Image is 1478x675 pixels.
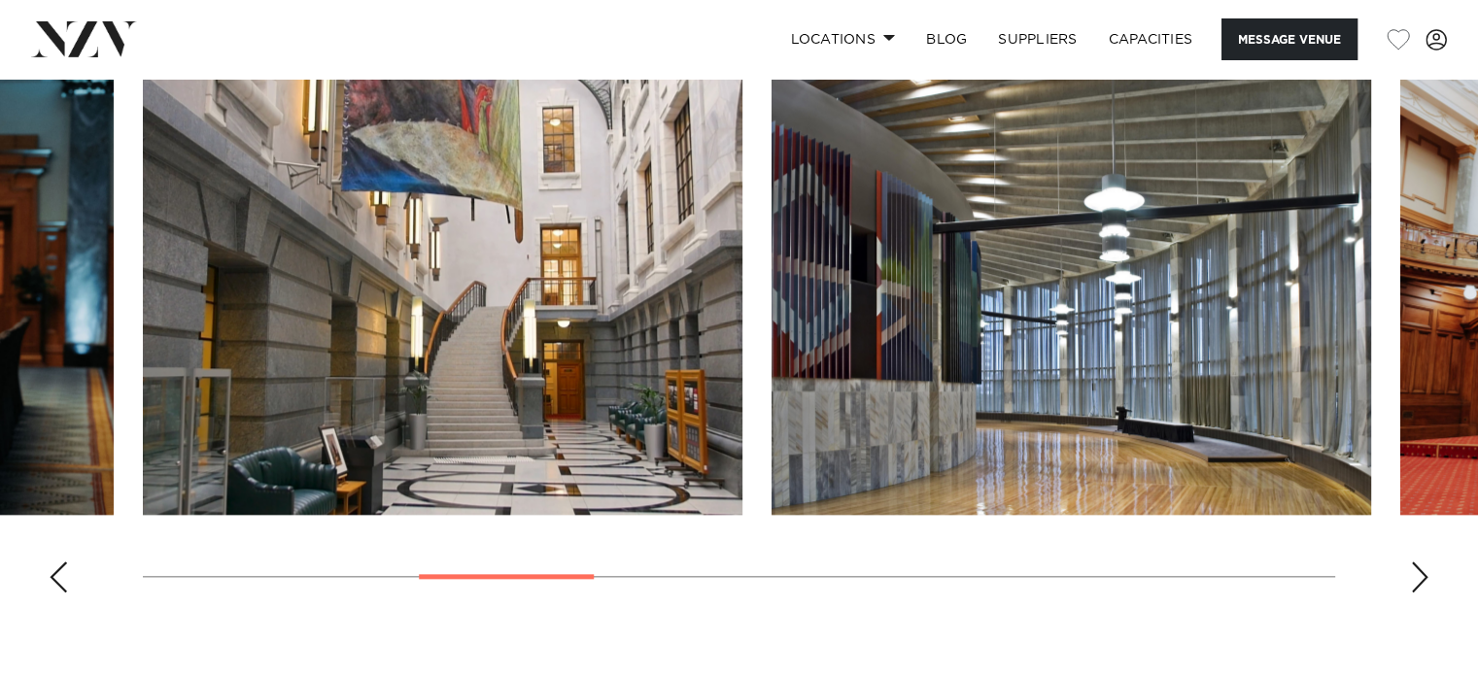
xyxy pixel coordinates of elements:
swiper-slide: 4 / 13 [143,75,742,515]
a: Capacities [1093,18,1209,60]
img: nzv-logo.png [31,21,137,56]
a: SUPPLIERS [982,18,1092,60]
button: Message Venue [1221,18,1358,60]
a: BLOG [911,18,982,60]
swiper-slide: 5 / 13 [772,75,1371,515]
a: Locations [774,18,911,60]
